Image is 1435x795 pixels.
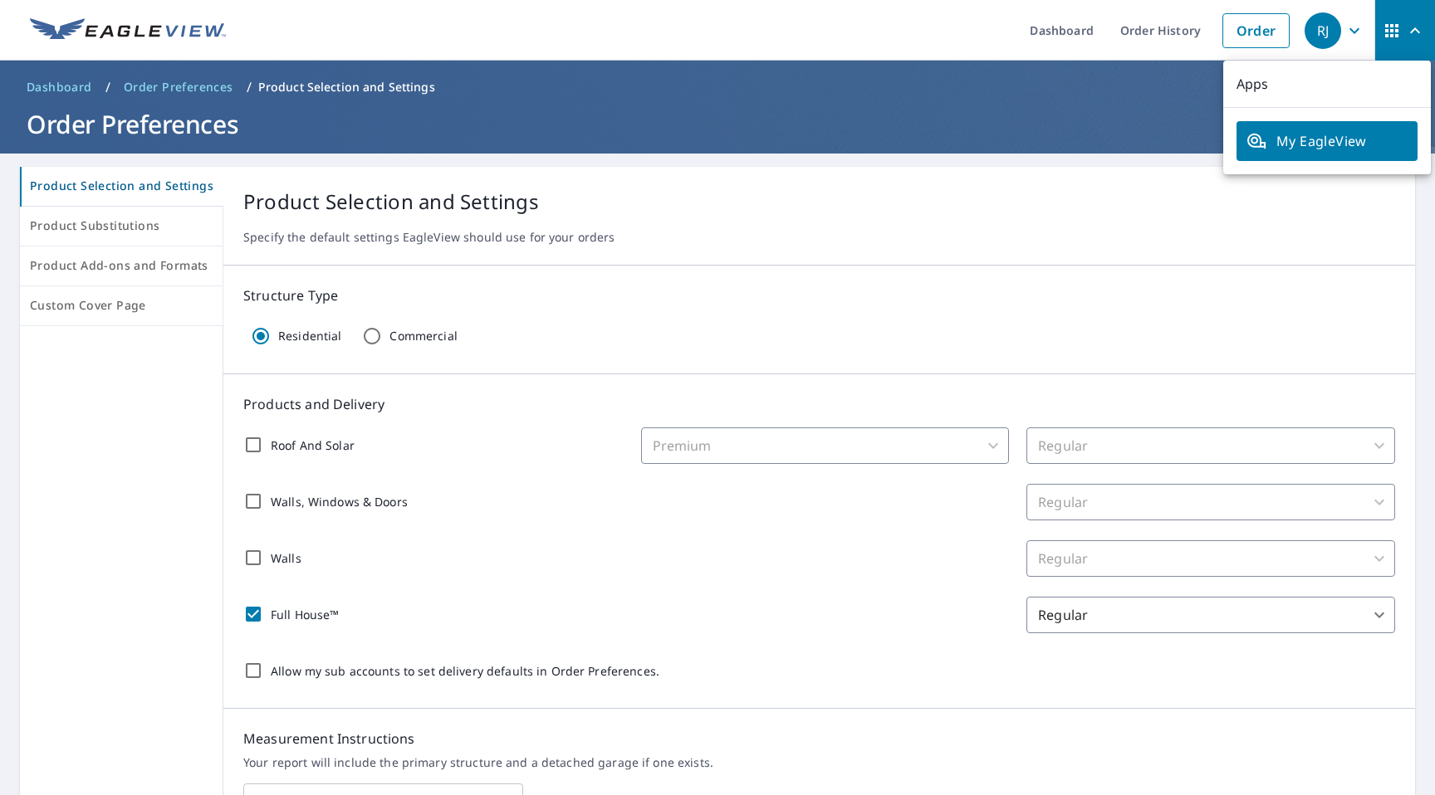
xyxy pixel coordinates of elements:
[278,329,341,344] p: Residential
[271,662,659,680] p: Allow my sub accounts to set delivery defaults in Order Preferences.
[389,329,457,344] p: Commercial
[258,79,435,95] p: Product Selection and Settings
[243,729,1395,749] p: Measurement Instructions
[243,187,1395,217] p: Product Selection and Settings
[1223,61,1431,108] p: Apps
[20,74,1415,100] nav: breadcrumb
[1222,13,1290,48] a: Order
[30,176,213,197] span: Product Selection and Settings
[1026,427,1395,464] div: Regular
[1246,131,1408,151] span: My EagleView
[243,285,1395,305] p: Structure Type
[30,295,213,316] span: Custom Cover Page
[243,394,1395,414] p: Products and Delivery
[105,77,110,97] li: /
[271,493,408,510] p: Walls, Windows & Doors
[30,256,213,276] span: Product Add-ons and Formats
[1026,597,1395,633] div: Regular
[271,549,301,567] p: Walls
[27,79,92,95] span: Dashboard
[271,606,339,623] p: Full House™
[20,107,1415,141] h1: Order Preferences
[20,167,223,326] div: tab-list
[271,437,355,454] p: Roof And Solar
[1305,12,1341,49] div: RJ
[243,230,1395,245] p: Specify the default settings EagleView should use for your orders
[1237,121,1418,161] a: My EagleView
[117,74,240,100] a: Order Preferences
[30,216,213,237] span: Product Substitutions
[30,18,226,43] img: EV Logo
[1026,540,1395,577] div: Regular
[20,74,99,100] a: Dashboard
[641,427,1010,464] div: Premium
[243,755,1395,770] p: Your report will include the primary structure and a detached garage if one exists.
[1026,484,1395,520] div: Regular
[124,79,233,95] span: Order Preferences
[247,77,252,97] li: /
